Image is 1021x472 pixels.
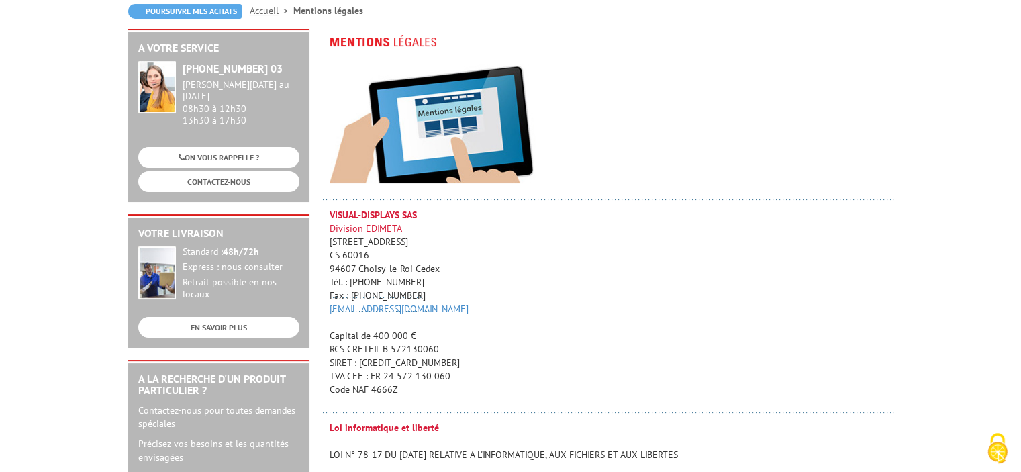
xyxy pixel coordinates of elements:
h2: Votre livraison [138,228,299,240]
a: Accueil [250,5,293,17]
p: [STREET_ADDRESS] CS 60016 94607 Choisy-le-Roi Cedex Capital de 400 000 € RCS CRETEIL B 572130060 ... [330,208,893,396]
span: Division EDIMETA [330,209,417,234]
li: Mentions légales [293,4,363,17]
strong: 48h/72h [223,246,259,258]
a: Poursuivre mes achats [128,4,242,19]
button: Cookies (fenêtre modale) [974,426,1021,472]
span: Tél. : [PHONE_NUMBER] Fax : [PHONE_NUMBER] [330,276,432,320]
a: CONTACTEZ-NOUS [138,171,299,192]
a: ON VOUS RAPPELLE ? [138,147,299,168]
p: Contactez-nous pour toutes demandes spéciales [138,404,299,430]
h2: A la recherche d'un produit particulier ? [138,373,299,397]
img: widget-livraison.jpg [138,246,176,299]
strong: VISUAL-DISPLAYS SAS [330,209,417,221]
img: widget-service.jpg [138,61,176,113]
p: Précisez vos besoins et les quantités envisagées [138,437,299,464]
div: Express : nous consulter [183,261,299,273]
strong: [PHONE_NUMBER] 03 [183,62,283,75]
div: 08h30 à 12h30 13h30 à 17h30 [183,79,299,126]
a: [EMAIL_ADDRESS][DOMAIN_NAME] [330,303,469,315]
img: Cookies (fenêtre modale) [981,432,1014,465]
div: [PERSON_NAME][DATE] au [DATE] [183,79,299,102]
strong: Loi informatique et liberté [330,422,439,434]
div: Retrait possible en nos locaux [183,277,299,301]
a: EN SAVOIR PLUS [138,317,299,338]
img: mentions_legales.gif [330,29,440,51]
img: mentions-legales.jpg [330,64,535,183]
div: Standard : [183,246,299,258]
h2: A votre service [138,42,299,54]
